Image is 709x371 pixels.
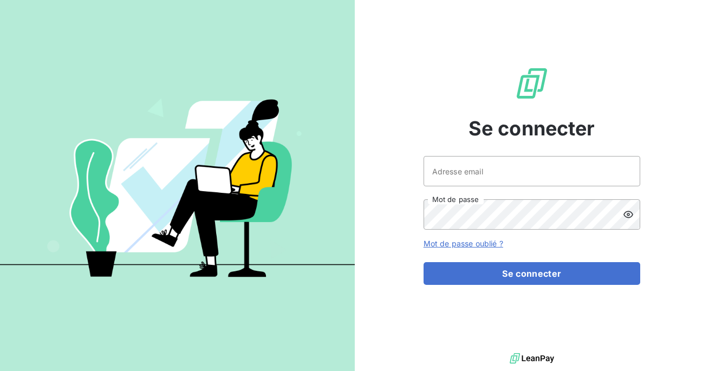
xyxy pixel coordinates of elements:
[424,262,640,285] button: Se connecter
[510,350,554,367] img: logo
[424,239,503,248] a: Mot de passe oublié ?
[515,66,549,101] img: Logo LeanPay
[469,114,595,143] span: Se connecter
[424,156,640,186] input: placeholder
